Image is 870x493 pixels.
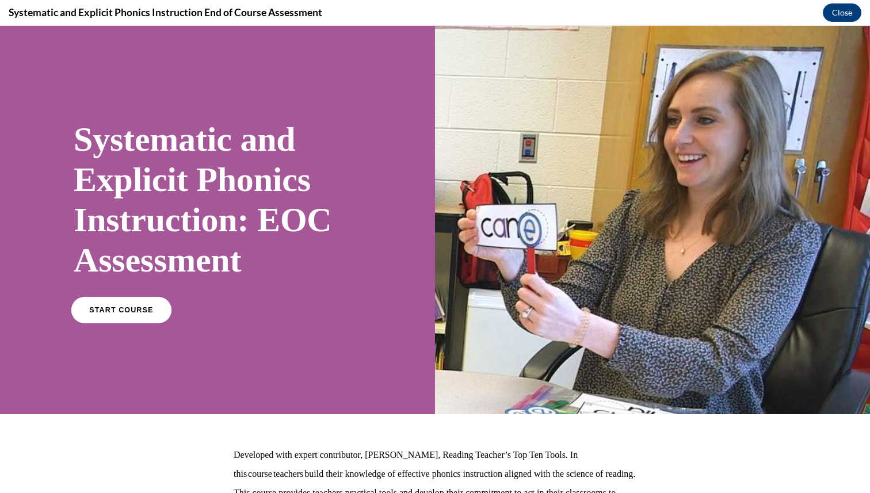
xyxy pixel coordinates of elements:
span: START COURSE [89,280,153,289]
button: Close [823,3,861,22]
h4: Systematic and Explicit Phonics Instruction End of Course Assessment [9,5,322,20]
h1: Systematic and Explicit Phonics Instruction: EOC Assessment [74,93,361,254]
a: START COURSE [71,271,171,297]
